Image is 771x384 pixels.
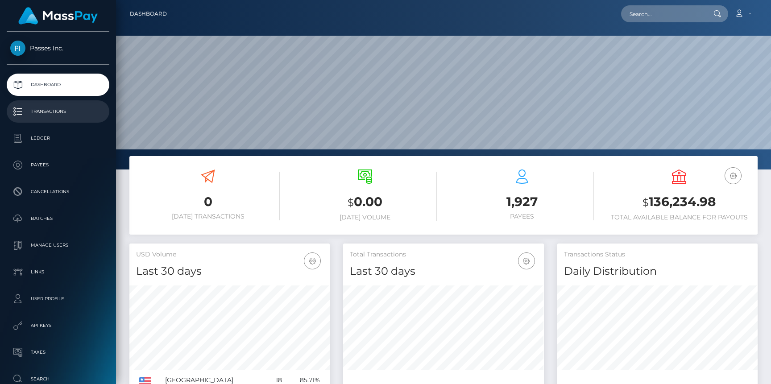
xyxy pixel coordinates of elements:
[7,341,109,363] a: Taxes
[642,196,649,209] small: $
[10,132,106,145] p: Ledger
[350,250,537,259] h5: Total Transactions
[10,41,25,56] img: Passes Inc.
[7,181,109,203] a: Cancellations
[450,193,594,211] h3: 1,927
[136,250,323,259] h5: USD Volume
[18,7,98,25] img: MassPay Logo
[348,196,354,209] small: $
[136,193,280,211] h3: 0
[10,158,106,172] p: Payees
[10,212,106,225] p: Batches
[130,4,167,23] a: Dashboard
[7,261,109,283] a: Links
[10,78,106,91] p: Dashboard
[10,185,106,198] p: Cancellations
[350,264,537,279] h4: Last 30 days
[7,74,109,96] a: Dashboard
[10,292,106,306] p: User Profile
[564,264,751,279] h4: Daily Distribution
[7,207,109,230] a: Batches
[7,100,109,123] a: Transactions
[10,105,106,118] p: Transactions
[7,288,109,310] a: User Profile
[607,193,751,211] h3: 136,234.98
[7,154,109,176] a: Payees
[621,5,705,22] input: Search...
[293,214,437,221] h6: [DATE] Volume
[10,319,106,332] p: API Keys
[607,214,751,221] h6: Total Available Balance for Payouts
[136,213,280,220] h6: [DATE] Transactions
[10,265,106,279] p: Links
[7,234,109,256] a: Manage Users
[136,264,323,279] h4: Last 30 days
[564,250,751,259] h5: Transactions Status
[10,239,106,252] p: Manage Users
[293,193,437,211] h3: 0.00
[450,213,594,220] h6: Payees
[7,127,109,149] a: Ledger
[10,346,106,359] p: Taxes
[7,44,109,52] span: Passes Inc.
[7,314,109,337] a: API Keys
